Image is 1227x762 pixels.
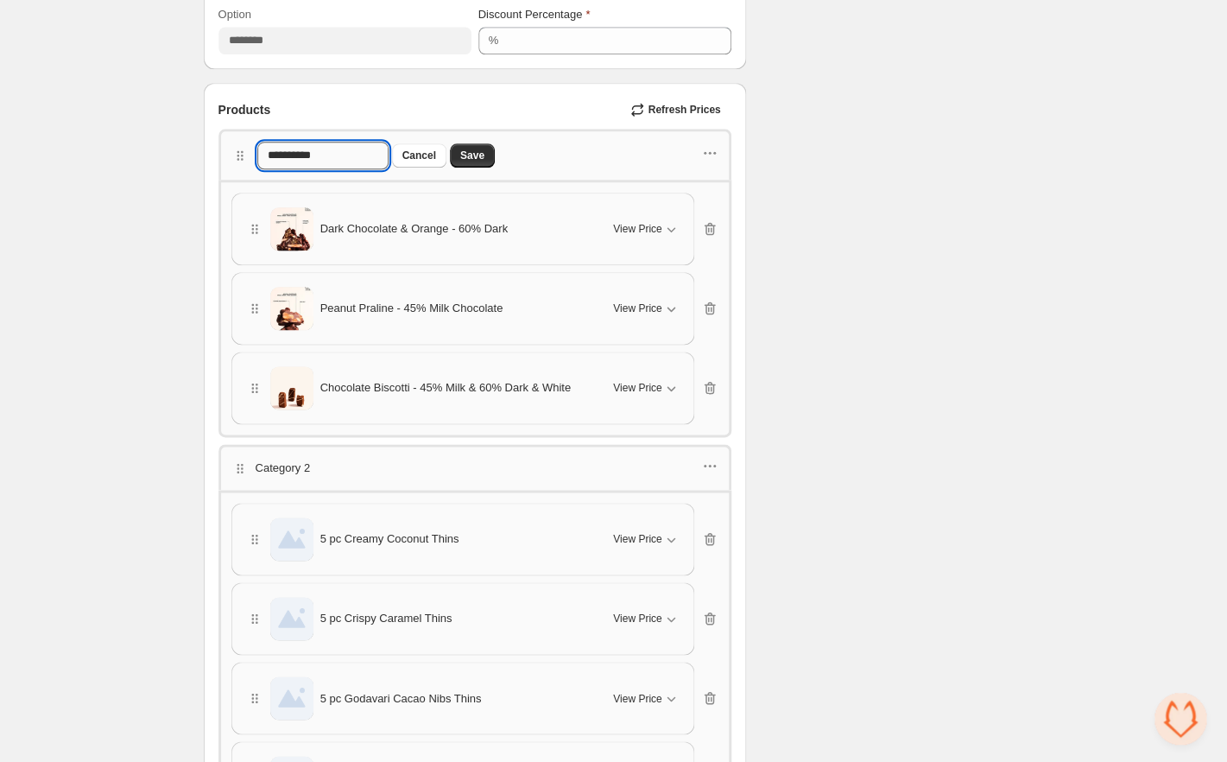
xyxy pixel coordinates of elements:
span: 5 pc Crispy Caramel Thins [320,610,452,627]
img: Dark Chocolate & Orange - 60% Dark [270,202,313,256]
button: View Price [603,295,689,322]
img: 5 pc Godavari Cacao Nibs Thins [270,676,313,720]
img: 5 pc Crispy Caramel Thins [270,597,313,640]
button: View Price [603,215,689,243]
img: 5 pc Creamy Coconut Thins [270,518,313,561]
button: View Price [603,605,689,632]
span: Peanut Praline - 45% Milk Chocolate [320,300,503,317]
span: View Price [613,381,661,395]
label: Option [218,6,251,23]
span: View Price [613,691,661,705]
span: View Price [613,532,661,546]
span: View Price [613,222,661,236]
span: 5 pc Creamy Coconut Thins [320,530,459,548]
button: Save [450,143,495,168]
button: View Price [603,525,689,553]
span: Refresh Prices [648,103,720,117]
div: % [489,32,499,49]
div: Open chat [1154,693,1206,745]
img: Peanut Praline - 45% Milk Chocolate [270,282,313,335]
button: Cancel [392,143,446,168]
label: Discount Percentage [478,6,591,23]
span: Cancel [402,149,436,162]
span: 5 pc Godavari Cacao Nibs Thins [320,689,482,707]
span: View Price [613,612,661,625]
span: Chocolate Biscotti - 45% Milk & 60% Dark & White [320,379,571,397]
p: Category 2 [256,460,311,477]
button: Refresh Prices [623,98,731,122]
button: View Price [603,374,689,402]
span: Save [460,149,484,162]
span: Dark Chocolate & Orange - 60% Dark [320,220,508,238]
img: Chocolate Biscotti - 45% Milk & 60% Dark & White [270,361,313,415]
span: View Price [613,302,661,315]
span: Products [218,101,271,118]
button: View Price [603,684,689,712]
